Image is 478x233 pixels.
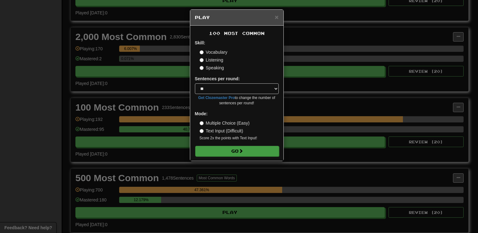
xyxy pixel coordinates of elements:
small: Score 2x the points with Text Input ! [200,136,279,141]
input: Multiple Choice (Easy) [200,121,204,125]
label: Text Input (Difficult) [200,128,243,134]
input: Listening [200,58,204,62]
span: × [275,13,278,21]
label: Sentences per round: [195,76,240,82]
button: Go [195,146,279,156]
label: Listening [200,57,223,63]
label: Vocabulary [200,49,227,55]
h5: Play [195,14,279,21]
button: Close [275,14,278,20]
strong: Mode: [195,111,208,116]
input: Vocabulary [200,50,204,54]
input: Speaking [200,66,204,70]
span: 100 Most Common [209,31,265,36]
a: Get Clozemaster Pro [198,96,235,100]
label: Speaking [200,65,224,71]
small: to change the number of sentences per round! [195,95,279,106]
strong: Skill: [195,40,205,45]
label: Multiple Choice (Easy) [200,120,250,126]
input: Text Input (Difficult) [200,129,204,133]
